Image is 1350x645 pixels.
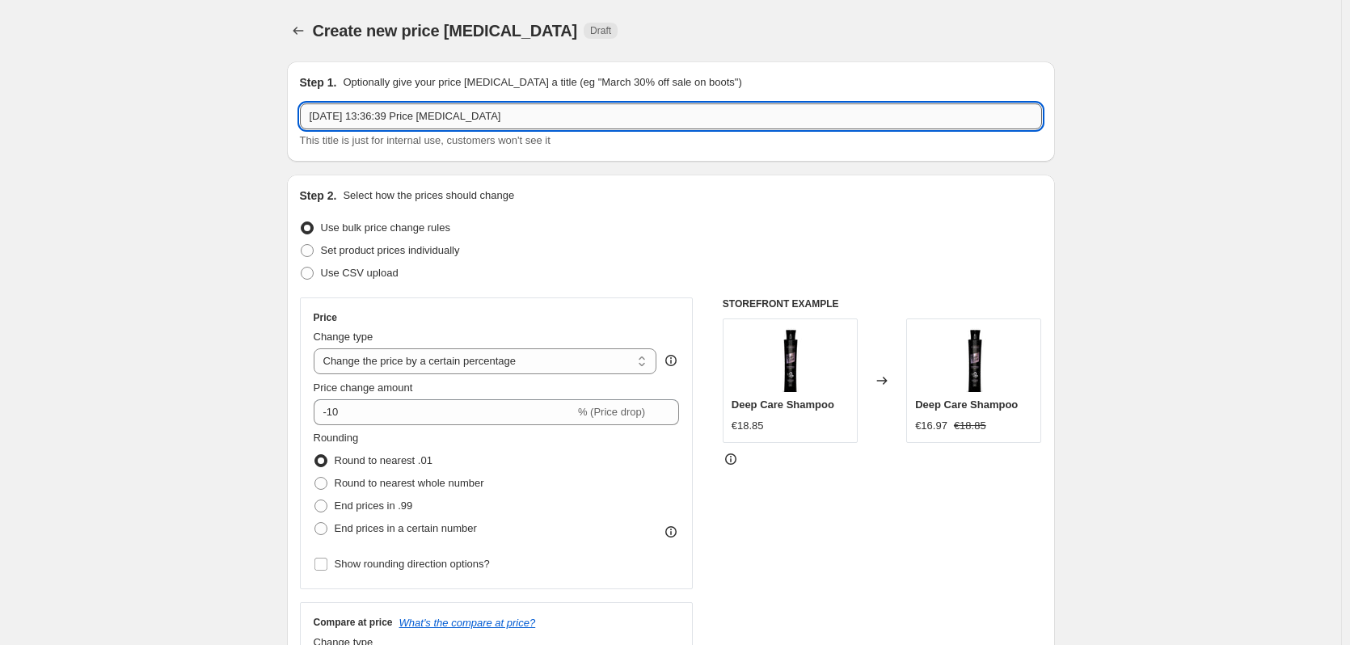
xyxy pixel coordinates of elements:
[335,522,477,534] span: End prices in a certain number
[314,616,393,629] h3: Compare at price
[335,477,484,489] span: Round to nearest whole number
[578,406,645,418] span: % (Price drop)
[314,331,373,343] span: Change type
[321,221,450,234] span: Use bulk price change rules
[915,418,947,434] div: €16.97
[314,311,337,324] h3: Price
[314,432,359,444] span: Rounding
[313,22,578,40] span: Create new price [MEDICAL_DATA]
[300,134,551,146] span: This title is just for internal use, customers won't see it
[300,103,1042,129] input: 30% off holiday sale
[335,558,490,570] span: Show rounding direction options?
[321,244,460,256] span: Set product prices individually
[590,24,611,37] span: Draft
[321,267,399,279] span: Use CSV upload
[399,617,536,629] button: What's the compare at price?
[954,418,986,434] strike: €18.85
[757,327,822,392] img: deep-care-shampoo-purah_80x.webp
[300,188,337,204] h2: Step 2.
[732,418,764,434] div: €18.85
[314,399,575,425] input: -15
[335,454,432,466] span: Round to nearest .01
[343,74,741,91] p: Optionally give your price [MEDICAL_DATA] a title (eg "March 30% off sale on boots")
[663,352,679,369] div: help
[300,74,337,91] h2: Step 1.
[942,327,1006,392] img: deep-care-shampoo-purah_80x.webp
[314,382,413,394] span: Price change amount
[723,297,1042,310] h6: STOREFRONT EXAMPLE
[343,188,514,204] p: Select how the prices should change
[915,398,1018,411] span: Deep Care Shampoo
[287,19,310,42] button: Price change jobs
[335,500,413,512] span: End prices in .99
[732,398,834,411] span: Deep Care Shampoo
